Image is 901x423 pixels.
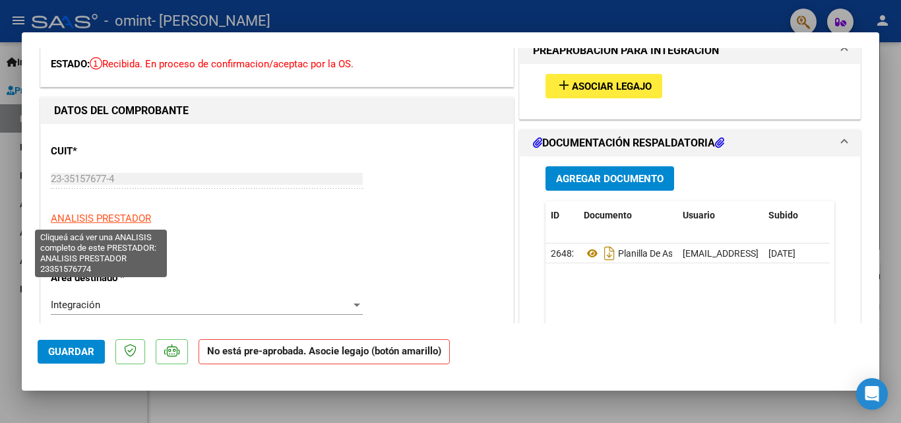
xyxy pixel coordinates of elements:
mat-expansion-panel-header: DOCUMENTACIÓN RESPALDATORIA [520,130,860,156]
p: [PERSON_NAME] [51,236,503,251]
div: Open Intercom Messenger [856,378,888,410]
strong: DATOS DEL COMPROBANTE [54,104,189,117]
span: Integración [51,299,100,311]
button: Agregar Documento [545,166,674,191]
mat-expansion-panel-header: PREAPROBACIÓN PARA INTEGRACION [520,38,860,64]
strong: No está pre-aprobada. Asocie legajo (botón amarillo) [199,339,450,365]
span: ESTADO: [51,58,90,70]
h1: DOCUMENTACIÓN RESPALDATORIA [533,135,724,151]
datatable-header-cell: Documento [578,201,677,230]
button: Asociar Legajo [545,74,662,98]
i: Descargar documento [601,243,618,264]
span: ANALISIS PRESTADOR [51,212,151,224]
span: Asociar Legajo [572,81,652,92]
datatable-header-cell: ID [545,201,578,230]
mat-icon: add [556,77,572,93]
div: PREAPROBACIÓN PARA INTEGRACION [520,64,860,119]
span: Usuario [683,210,715,220]
span: Subido [768,210,798,220]
h1: PREAPROBACIÓN PARA INTEGRACION [533,43,719,59]
span: ID [551,210,559,220]
span: Guardar [48,346,94,358]
button: Guardar [38,340,105,364]
span: [DATE] [768,248,795,259]
span: Documento [584,210,632,220]
p: Area destinado * [51,271,187,286]
datatable-header-cell: Acción [829,201,895,230]
span: Planilla De Asistencia [584,248,704,259]
span: 26482 [551,248,577,259]
datatable-header-cell: Subido [763,201,829,230]
datatable-header-cell: Usuario [677,201,763,230]
p: CUIT [51,144,187,159]
span: Recibida. En proceso de confirmacion/aceptac por la OS. [90,58,354,70]
span: Agregar Documento [556,173,664,185]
